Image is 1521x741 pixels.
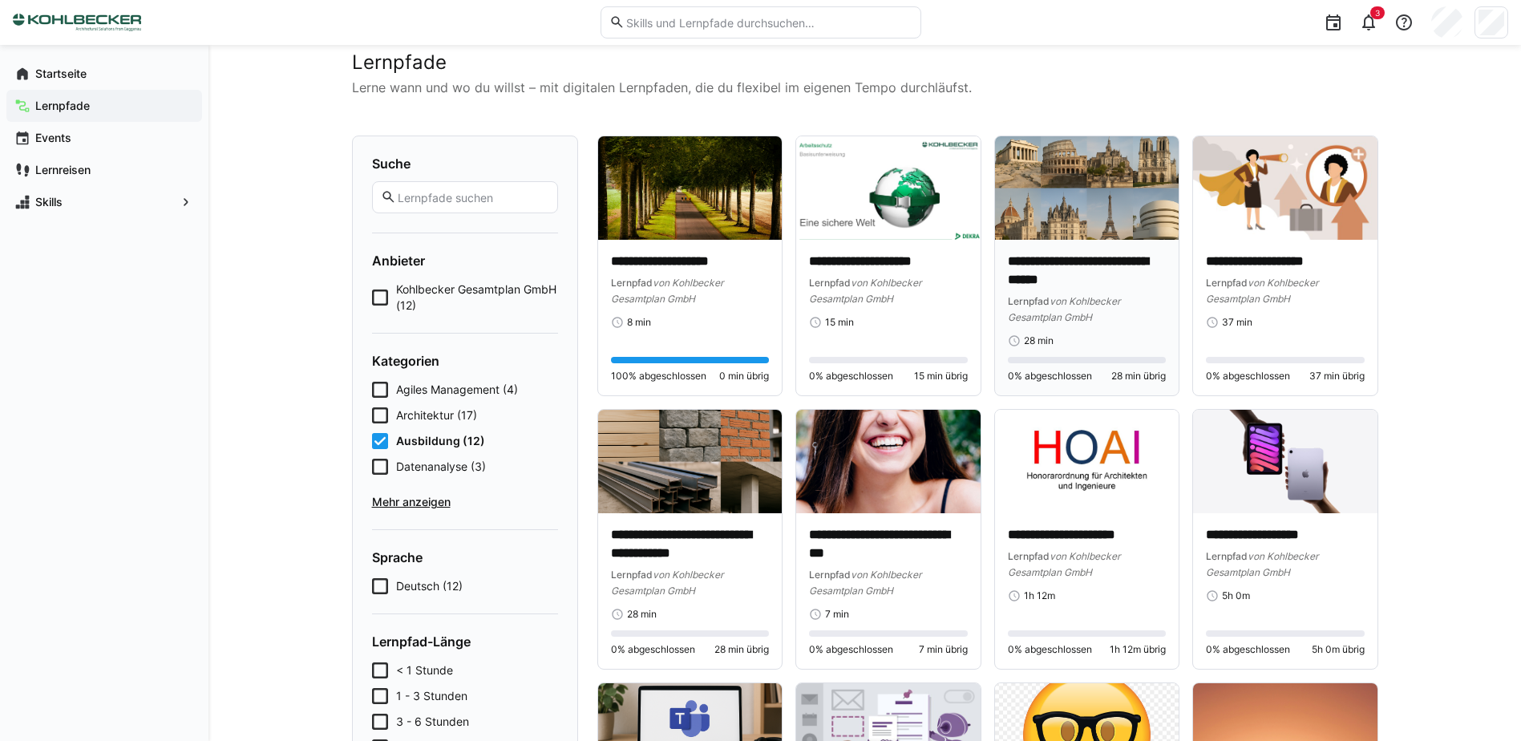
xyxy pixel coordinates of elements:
[352,51,1378,75] h2: Lernpfade
[396,459,486,475] span: Datenanalyse (3)
[372,253,558,269] h4: Anbieter
[396,578,463,594] span: Deutsch (12)
[372,353,558,369] h4: Kategorien
[627,316,651,329] span: 8 min
[825,608,849,621] span: 7 min
[1008,295,1120,323] span: von Kohlbecker Gesamtplan GmbH
[598,410,783,513] img: image
[611,370,706,383] span: 100% abgeschlossen
[1206,277,1248,289] span: Lernpfad
[809,643,893,656] span: 0% abgeschlossen
[919,643,968,656] span: 7 min übrig
[396,714,469,730] span: 3 - 6 Stunden
[372,549,558,565] h4: Sprache
[796,136,981,240] img: image
[1111,370,1166,383] span: 28 min übrig
[1008,295,1050,307] span: Lernpfad
[809,569,851,581] span: Lernpfad
[1206,370,1290,383] span: 0% abgeschlossen
[396,382,518,398] span: Agiles Management (4)
[352,78,1378,97] p: Lerne wann und wo du willst – mit digitalen Lernpfaden, die du flexibel im eigenen Tempo durchläu...
[1024,334,1054,347] span: 28 min
[714,643,769,656] span: 28 min übrig
[995,410,1179,513] img: image
[611,643,695,656] span: 0% abgeschlossen
[809,277,921,305] span: von Kohlbecker Gesamtplan GmbH
[825,316,854,329] span: 15 min
[809,277,851,289] span: Lernpfad
[1008,370,1092,383] span: 0% abgeschlossen
[1222,316,1252,329] span: 37 min
[396,190,548,204] input: Lernpfade suchen
[372,634,558,650] h4: Lernpfad-Länge
[1206,550,1248,562] span: Lernpfad
[611,569,723,597] span: von Kohlbecker Gesamtplan GmbH
[372,156,558,172] h4: Suche
[598,136,783,240] img: image
[1024,589,1055,602] span: 1h 12m
[396,662,453,678] span: < 1 Stunde
[396,433,485,449] span: Ausbildung (12)
[611,277,723,305] span: von Kohlbecker Gesamtplan GmbH
[1312,643,1365,656] span: 5h 0m übrig
[1222,589,1250,602] span: 5h 0m
[396,688,467,704] span: 1 - 3 Stunden
[1110,643,1166,656] span: 1h 12m übrig
[625,15,912,30] input: Skills und Lernpfade durchsuchen…
[1309,370,1365,383] span: 37 min übrig
[995,136,1179,240] img: image
[372,494,558,510] span: Mehr anzeigen
[1008,550,1050,562] span: Lernpfad
[809,569,921,597] span: von Kohlbecker Gesamtplan GmbH
[1008,643,1092,656] span: 0% abgeschlossen
[396,407,477,423] span: Architektur (17)
[1206,643,1290,656] span: 0% abgeschlossen
[627,608,657,621] span: 28 min
[796,410,981,513] img: image
[914,370,968,383] span: 15 min übrig
[1193,136,1377,240] img: image
[1375,8,1380,18] span: 3
[611,277,653,289] span: Lernpfad
[1193,410,1377,513] img: image
[809,370,893,383] span: 0% abgeschlossen
[1008,550,1120,578] span: von Kohlbecker Gesamtplan GmbH
[396,281,558,314] span: Kohlbecker Gesamtplan GmbH (12)
[611,569,653,581] span: Lernpfad
[1206,550,1318,578] span: von Kohlbecker Gesamtplan GmbH
[1206,277,1318,305] span: von Kohlbecker Gesamtplan GmbH
[719,370,769,383] span: 0 min übrig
